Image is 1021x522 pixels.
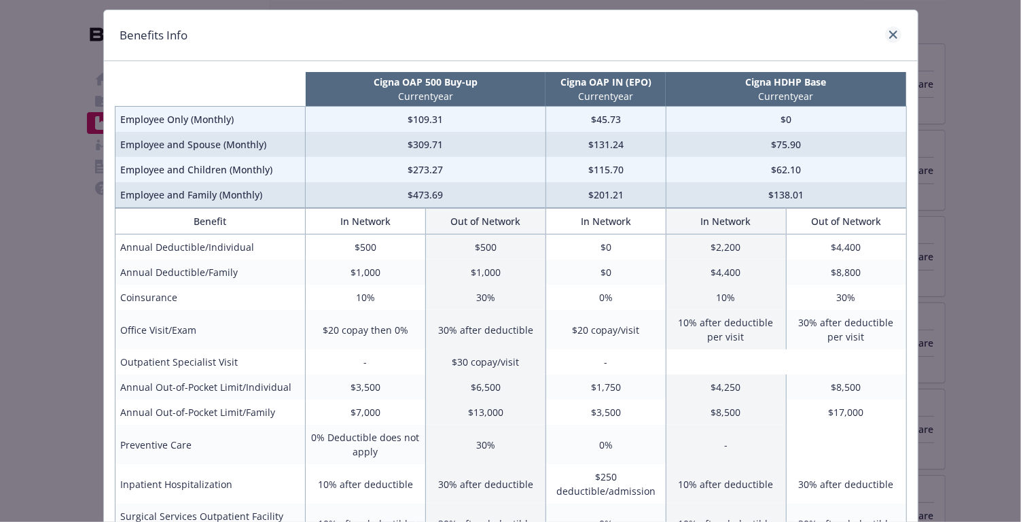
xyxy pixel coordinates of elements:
td: $62.10 [666,157,906,182]
td: $131.24 [545,132,666,157]
td: $45.73 [545,107,666,133]
td: Employee Only (Monthly) [115,107,306,133]
td: Annual Deductible/Individual [115,234,306,260]
p: Cigna HDHP Base [668,75,903,89]
td: $3,500 [306,375,426,400]
td: 10% [306,285,426,310]
td: $2,200 [666,234,786,260]
td: $4,400 [786,234,906,260]
td: $20 copay then 0% [306,310,426,349]
td: 10% after deductible per visit [666,310,786,349]
td: 30% after deductible [786,464,906,504]
td: $7,000 [306,400,426,425]
td: $0 [545,260,666,285]
td: Outpatient Specialist Visit [115,349,306,375]
h1: Benefits Info [120,27,188,44]
a: close [885,27,901,43]
td: Coinsurance [115,285,306,310]
td: 10% [666,285,786,310]
td: Annual Out-of-Pocket Limit/Family [115,400,306,425]
td: $75.90 [666,132,906,157]
th: intentionally left blank [115,72,306,107]
td: $1,000 [426,260,546,285]
td: Annual Out-of-Pocket Limit/Individual [115,375,306,400]
td: 10% after deductible [306,464,426,504]
td: $109.31 [306,107,546,133]
td: $8,500 [786,375,906,400]
th: In Network [545,209,666,234]
td: - [545,349,666,375]
th: In Network [306,209,426,234]
td: 10% after deductible [666,464,786,504]
td: 30% after deductible per visit [786,310,906,349]
td: - [666,425,786,464]
td: $4,400 [666,260,786,285]
td: $20 copay/visit [545,310,666,349]
td: 30% [786,285,906,310]
td: Employee and Family (Monthly) [115,182,306,208]
p: Current year [548,89,663,103]
td: 0% [545,285,666,310]
td: 0% Deductible does not apply [306,425,426,464]
td: $201.21 [545,182,666,208]
td: $500 [426,234,546,260]
td: 0% [545,425,666,464]
p: Cigna OAP IN (EPO) [548,75,663,89]
td: $0 [545,234,666,260]
td: $273.27 [306,157,546,182]
td: $8,800 [786,260,906,285]
p: Cigna OAP 500 Buy-up [308,75,543,89]
td: $17,000 [786,400,906,425]
td: Employee and Spouse (Monthly) [115,132,306,157]
td: $500 [306,234,426,260]
td: $138.01 [666,182,906,208]
td: $1,000 [306,260,426,285]
td: - [306,349,426,375]
td: $4,250 [666,375,786,400]
td: 30% [426,425,546,464]
td: $250 deductible/admission [545,464,666,504]
td: Inpatient Hospitalization [115,464,306,504]
td: $0 [666,107,906,133]
th: In Network [666,209,786,234]
th: Out of Network [426,209,546,234]
td: $6,500 [426,375,546,400]
td: Preventive Care [115,425,306,464]
th: Benefit [115,209,306,234]
p: Current year [668,89,903,103]
td: $115.70 [545,157,666,182]
td: Office Visit/Exam [115,310,306,349]
td: $1,750 [545,375,666,400]
td: 30% after deductible [426,464,546,504]
td: Employee and Children (Monthly) [115,157,306,182]
td: $30 copay/visit [426,349,546,375]
td: $8,500 [666,400,786,425]
td: 30% [426,285,546,310]
td: $13,000 [426,400,546,425]
p: Current year [308,89,543,103]
td: $309.71 [306,132,546,157]
td: 30% after deductible [426,310,546,349]
td: $473.69 [306,182,546,208]
th: Out of Network [786,209,906,234]
td: $3,500 [545,400,666,425]
td: Annual Deductible/Family [115,260,306,285]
